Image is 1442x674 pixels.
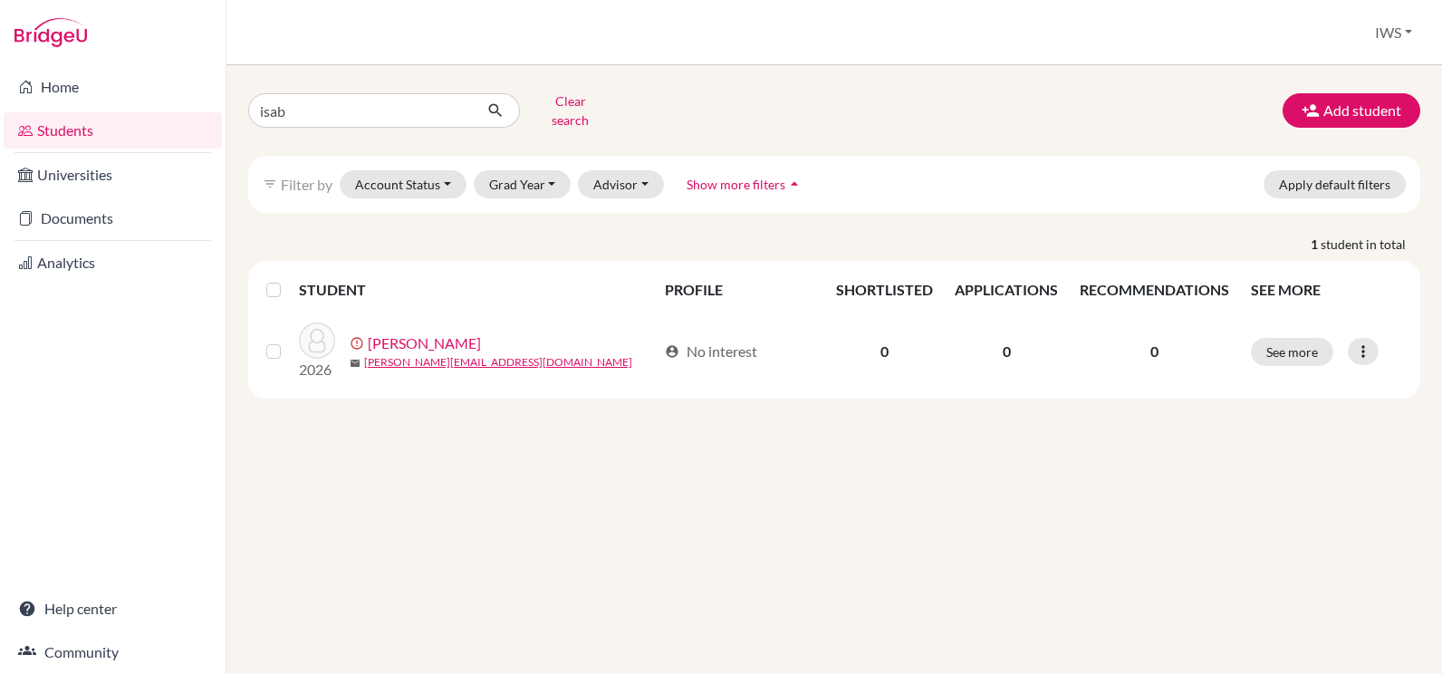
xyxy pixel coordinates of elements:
[368,332,481,354] a: [PERSON_NAME]
[1264,170,1406,198] button: Apply default filters
[1080,341,1229,362] p: 0
[4,69,222,105] a: Home
[825,268,944,312] th: SHORTLISTED
[4,200,222,236] a: Documents
[1251,338,1333,366] button: See more
[4,245,222,281] a: Analytics
[350,336,368,351] span: error_outline
[1311,235,1321,254] strong: 1
[671,170,819,198] button: Show more filtersarrow_drop_up
[665,341,757,362] div: No interest
[248,93,473,128] input: Find student by name...
[4,591,222,627] a: Help center
[281,176,332,193] span: Filter by
[474,170,572,198] button: Grad Year
[825,312,944,391] td: 0
[944,312,1069,391] td: 0
[299,268,654,312] th: STUDENT
[4,157,222,193] a: Universities
[1367,15,1420,50] button: IWS
[299,323,335,359] img: Slattery, Isabella
[665,344,679,359] span: account_circle
[1240,268,1413,312] th: SEE MORE
[263,177,277,191] i: filter_list
[299,359,335,380] p: 2026
[340,170,466,198] button: Account Status
[1283,93,1420,128] button: Add student
[14,18,87,47] img: Bridge-U
[350,358,360,369] span: mail
[687,177,785,192] span: Show more filters
[944,268,1069,312] th: APPLICATIONS
[578,170,664,198] button: Advisor
[4,634,222,670] a: Community
[4,112,222,149] a: Students
[1321,235,1420,254] span: student in total
[520,87,620,134] button: Clear search
[654,268,826,312] th: PROFILE
[785,175,803,193] i: arrow_drop_up
[364,354,632,371] a: [PERSON_NAME][EMAIL_ADDRESS][DOMAIN_NAME]
[1069,268,1240,312] th: RECOMMENDATIONS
